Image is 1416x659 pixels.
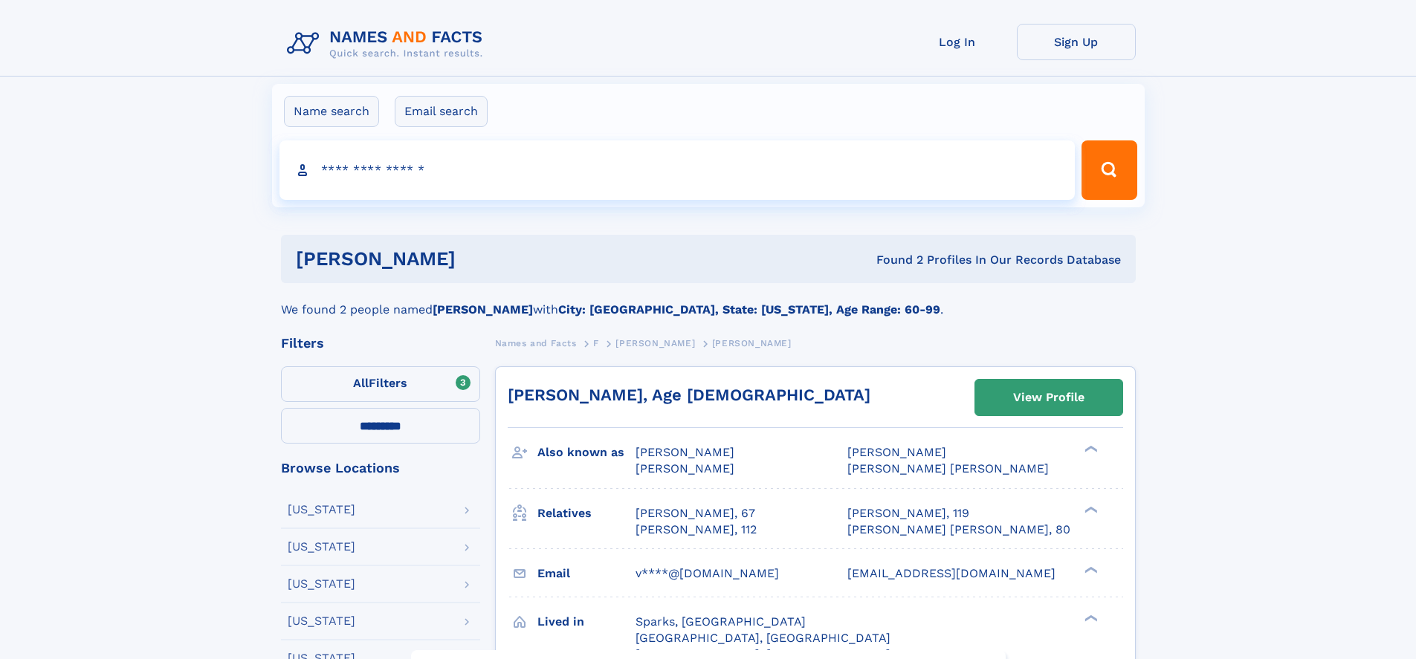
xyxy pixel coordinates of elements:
h1: [PERSON_NAME] [296,250,666,268]
span: [PERSON_NAME] [PERSON_NAME] [847,461,1049,475]
label: Email search [395,96,488,127]
h3: Email [537,561,636,586]
a: [PERSON_NAME], Age [DEMOGRAPHIC_DATA] [508,386,870,404]
div: ❯ [1081,565,1099,574]
div: ❯ [1081,444,1099,454]
h3: Relatives [537,501,636,526]
span: F [593,338,599,348]
div: View Profile [1013,380,1084,415]
span: [PERSON_NAME] [712,338,792,348]
a: Log In [898,24,1017,60]
div: [US_STATE] [288,541,355,553]
div: [US_STATE] [288,578,355,590]
a: [PERSON_NAME] [615,334,695,352]
button: Search Button [1082,140,1137,200]
a: [PERSON_NAME] [PERSON_NAME], 80 [847,522,1070,538]
a: Names and Facts [495,334,577,352]
div: ❯ [1081,504,1099,514]
span: [PERSON_NAME] [636,461,734,475]
a: [PERSON_NAME], 112 [636,522,757,538]
label: Filters [281,366,480,402]
div: Browse Locations [281,461,480,475]
div: [US_STATE] [288,615,355,627]
label: Name search [284,96,379,127]
a: View Profile [975,380,1122,415]
b: [PERSON_NAME] [433,302,533,316]
a: Sign Up [1017,24,1136,60]
span: Sparks, [GEOGRAPHIC_DATA] [636,614,806,629]
span: [PERSON_NAME] [847,445,946,459]
span: [GEOGRAPHIC_DATA], [GEOGRAPHIC_DATA] [636,631,890,645]
span: All [353,376,369,390]
span: [PERSON_NAME] [615,338,695,348]
div: Found 2 Profiles In Our Records Database [666,252,1121,268]
div: Filters [281,337,480,350]
h3: Also known as [537,440,636,465]
img: Logo Names and Facts [281,24,495,64]
div: We found 2 people named with . [281,283,1136,319]
div: [US_STATE] [288,504,355,516]
a: [PERSON_NAME], 119 [847,505,969,522]
span: [PERSON_NAME] [636,445,734,459]
a: [PERSON_NAME], 67 [636,505,755,522]
a: F [593,334,599,352]
input: search input [279,140,1076,200]
b: City: [GEOGRAPHIC_DATA], State: [US_STATE], Age Range: 60-99 [558,302,940,316]
h3: Lived in [537,609,636,634]
span: [EMAIL_ADDRESS][DOMAIN_NAME] [847,566,1055,580]
div: ❯ [1081,613,1099,623]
